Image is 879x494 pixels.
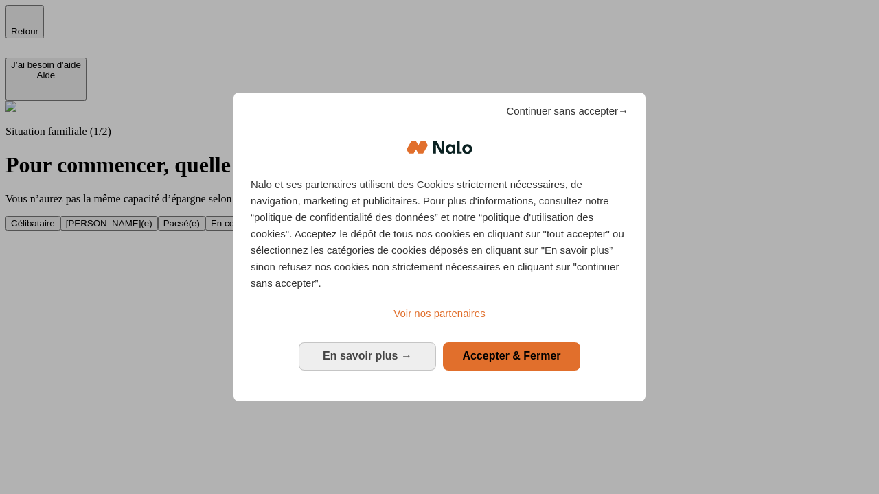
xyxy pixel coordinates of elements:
[443,342,580,370] button: Accepter & Fermer: Accepter notre traitement des données et fermer
[407,127,472,168] img: Logo
[506,103,628,119] span: Continuer sans accepter→
[233,93,646,401] div: Bienvenue chez Nalo Gestion du consentement
[323,350,412,362] span: En savoir plus →
[251,176,628,292] p: Nalo et ses partenaires utilisent des Cookies strictement nécessaires, de navigation, marketing e...
[299,342,436,370] button: En savoir plus: Configurer vos consentements
[393,307,485,319] span: Voir nos partenaires
[462,350,560,362] span: Accepter & Fermer
[251,305,628,322] a: Voir nos partenaires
